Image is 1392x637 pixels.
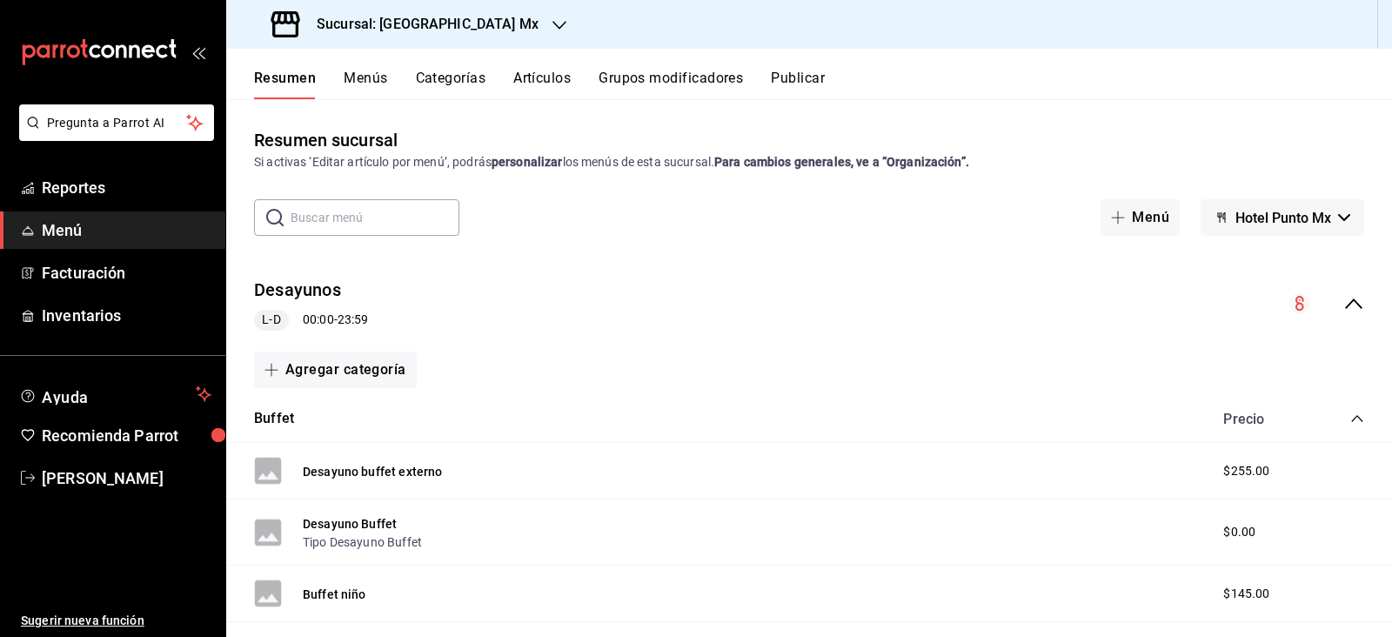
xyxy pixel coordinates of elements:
[226,264,1392,345] div: collapse-menu-row
[303,515,397,533] button: Desayuno Buffet
[254,70,316,99] button: Resumen
[254,153,1364,171] div: Si activas ‘Editar artículo por menú’, podrás los menús de esta sucursal.
[254,310,368,331] div: 00:00 - 23:59
[19,104,214,141] button: Pregunta a Parrot AI
[254,409,294,429] button: Buffet
[1223,462,1269,480] span: $255.00
[42,218,211,242] span: Menú
[344,70,387,99] button: Menús
[1235,210,1331,226] span: Hotel Punto Mx
[303,14,539,35] h3: Sucursal: [GEOGRAPHIC_DATA] Mx
[254,127,398,153] div: Resumen sucursal
[303,586,366,603] button: Buffet niño
[42,176,211,199] span: Reportes
[303,463,442,480] button: Desayuno buffet externo
[42,466,211,490] span: [PERSON_NAME]
[1206,411,1317,427] div: Precio
[42,304,211,327] span: Inventarios
[492,155,563,169] strong: personalizar
[1223,523,1255,541] span: $0.00
[1101,199,1180,236] button: Menú
[12,126,214,144] a: Pregunta a Parrot AI
[599,70,743,99] button: Grupos modificadores
[255,311,287,329] span: L-D
[513,70,571,99] button: Artículos
[254,70,1392,99] div: navigation tabs
[47,114,187,132] span: Pregunta a Parrot AI
[42,384,189,405] span: Ayuda
[21,612,211,630] span: Sugerir nueva función
[254,352,417,388] button: Agregar categoría
[42,261,211,285] span: Facturación
[42,424,211,447] span: Recomienda Parrot
[1350,412,1364,426] button: collapse-category-row
[191,45,205,59] button: open_drawer_menu
[254,278,341,303] button: Desayunos
[1201,199,1364,236] button: Hotel Punto Mx
[714,155,969,169] strong: Para cambios generales, ve a “Organización”.
[303,533,422,551] button: Tipo Desayuno Buffet
[1223,585,1269,603] span: $145.00
[416,70,486,99] button: Categorías
[291,200,459,235] input: Buscar menú
[771,70,825,99] button: Publicar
